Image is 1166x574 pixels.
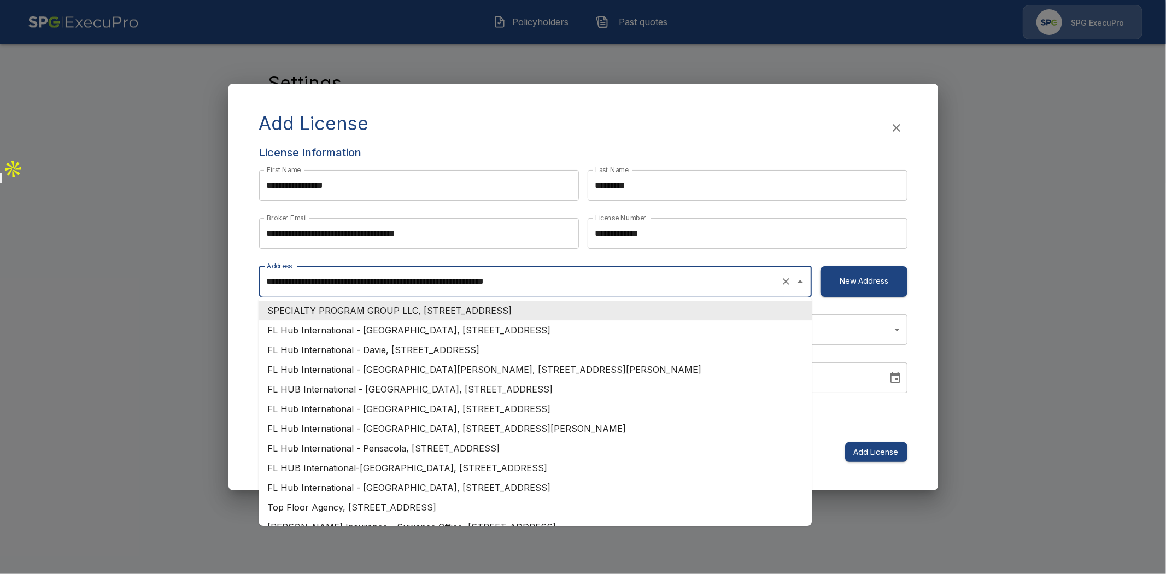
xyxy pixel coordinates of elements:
[267,213,307,222] label: Broker Email
[259,340,812,360] li: FL Hub International - Davie, [STREET_ADDRESS]
[259,360,812,379] li: FL Hub International - [GEOGRAPHIC_DATA][PERSON_NAME], [STREET_ADDRESS][PERSON_NAME]
[259,320,812,340] li: FL Hub International - [GEOGRAPHIC_DATA], [STREET_ADDRESS]
[259,379,812,399] li: FL HUB International - [GEOGRAPHIC_DATA], [STREET_ADDRESS]
[259,478,812,497] li: FL Hub International - [GEOGRAPHIC_DATA], [STREET_ADDRESS]
[2,158,24,180] img: Apollo
[259,419,812,438] li: FL Hub International - [GEOGRAPHIC_DATA], [STREET_ADDRESS][PERSON_NAME]
[259,458,812,478] li: FL HUB International-[GEOGRAPHIC_DATA], [STREET_ADDRESS]
[793,274,808,289] button: Close
[259,517,812,537] li: [PERSON_NAME] Insurance - Suwanee Office, [STREET_ADDRESS]
[267,261,292,271] label: Address
[259,301,812,320] li: SPECIALTY PROGRAM GROUP LLC, [STREET_ADDRESS]
[778,274,794,289] button: Clear
[259,399,812,419] li: FL Hub International - [GEOGRAPHIC_DATA], [STREET_ADDRESS]
[259,497,812,517] li: Top Floor Agency, [STREET_ADDRESS]
[259,144,907,161] h6: License Information
[595,213,647,222] label: License Number
[884,367,906,389] button: Choose date
[845,442,907,462] button: Add License
[821,266,907,297] button: New Address
[259,112,369,135] h4: Add License
[259,438,812,458] li: FL Hub International - Pensacola, [STREET_ADDRESS]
